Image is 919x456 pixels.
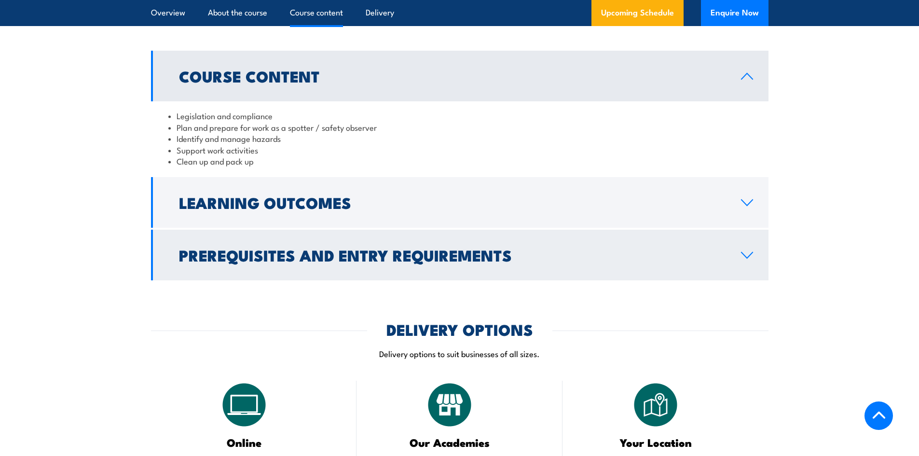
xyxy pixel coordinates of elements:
li: Clean up and pack up [168,155,751,166]
h2: DELIVERY OPTIONS [386,322,533,336]
h2: Prerequisites and Entry Requirements [179,248,726,262]
h3: Our Academies [381,437,519,448]
h2: Course Content [179,69,726,83]
h3: Online [175,437,314,448]
li: Support work activities [168,144,751,155]
p: Delivery options to suit businesses of all sizes. [151,348,768,359]
li: Legislation and compliance [168,110,751,121]
a: Prerequisites and Entry Requirements [151,230,768,280]
li: Identify and manage hazards [168,133,751,144]
a: Learning Outcomes [151,177,768,228]
a: Course Content [151,51,768,101]
h2: Learning Outcomes [179,195,726,209]
li: Plan and prepare for work as a spotter / safety observer [168,122,751,133]
h3: Your Location [587,437,725,448]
